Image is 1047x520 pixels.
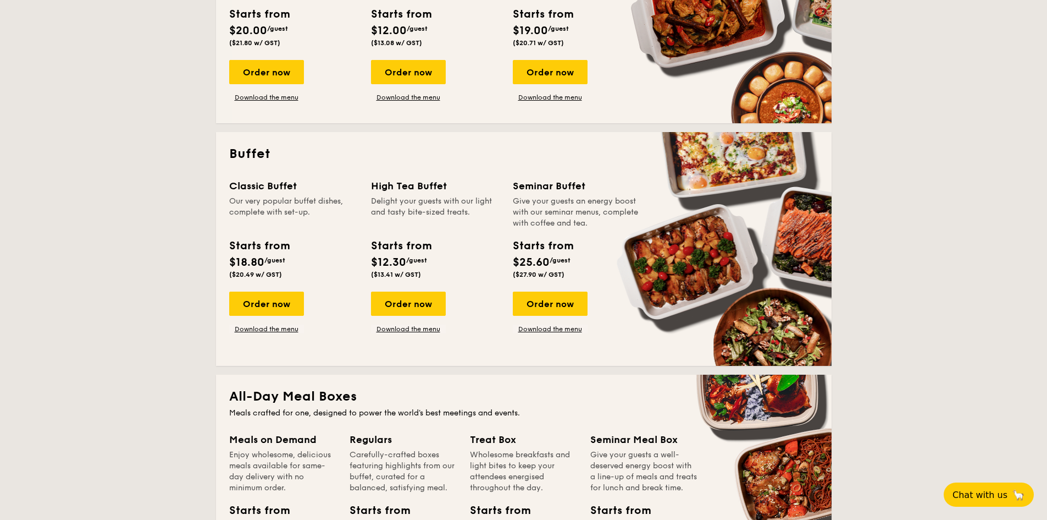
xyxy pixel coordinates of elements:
div: Order now [371,60,446,84]
div: Starts from [590,502,640,519]
div: Wholesome breakfasts and light bites to keep your attendees energised throughout the day. [470,450,577,494]
button: Chat with us🦙 [944,483,1034,507]
h2: All-Day Meal Boxes [229,388,818,406]
div: Order now [513,292,588,316]
div: Our very popular buffet dishes, complete with set-up. [229,196,358,229]
div: Starts from [513,6,573,23]
span: 🦙 [1012,489,1025,501]
div: Starts from [513,238,573,254]
div: Enjoy wholesome, delicious meals available for same-day delivery with no minimum order. [229,450,336,494]
span: $25.60 [513,256,550,269]
span: $12.00 [371,24,407,37]
span: $20.00 [229,24,267,37]
div: Starts from [371,238,431,254]
div: Regulars [350,432,457,447]
a: Download the menu [371,93,446,102]
span: /guest [264,256,285,264]
div: Starts from [350,502,399,519]
div: Starts from [470,502,519,519]
div: Classic Buffet [229,178,358,194]
a: Download the menu [513,325,588,333]
span: ($20.49 w/ GST) [229,271,282,278]
div: Seminar Buffet [513,178,641,194]
div: Starts from [229,502,279,519]
div: Starts from [229,6,289,23]
span: /guest [407,25,428,32]
div: Order now [371,292,446,316]
a: Download the menu [229,325,304,333]
span: ($27.90 w/ GST) [513,271,564,278]
div: High Tea Buffet [371,178,500,194]
div: Order now [229,292,304,316]
span: /guest [550,256,570,264]
div: Meals on Demand [229,432,336,447]
div: Order now [513,60,588,84]
span: /guest [406,256,427,264]
div: Give your guests an energy boost with our seminar menus, complete with coffee and tea. [513,196,641,229]
span: $12.30 [371,256,406,269]
div: Carefully-crafted boxes featuring highlights from our buffet, curated for a balanced, satisfying ... [350,450,457,494]
a: Download the menu [229,93,304,102]
span: ($21.80 w/ GST) [229,39,280,47]
span: $18.80 [229,256,264,269]
div: Delight your guests with our light and tasty bite-sized treats. [371,196,500,229]
span: ($13.41 w/ GST) [371,271,421,278]
h2: Buffet [229,145,818,163]
div: Treat Box [470,432,577,447]
div: Meals crafted for one, designed to power the world's best meetings and events. [229,408,818,419]
span: ($20.71 w/ GST) [513,39,564,47]
div: Give your guests a well-deserved energy boost with a line-up of meals and treats for lunch and br... [590,450,697,494]
span: Chat with us [952,490,1007,500]
span: $19.00 [513,24,548,37]
span: /guest [548,25,569,32]
span: /guest [267,25,288,32]
a: Download the menu [371,325,446,333]
div: Seminar Meal Box [590,432,697,447]
a: Download the menu [513,93,588,102]
div: Starts from [229,238,289,254]
div: Starts from [371,6,431,23]
div: Order now [229,60,304,84]
span: ($13.08 w/ GST) [371,39,422,47]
